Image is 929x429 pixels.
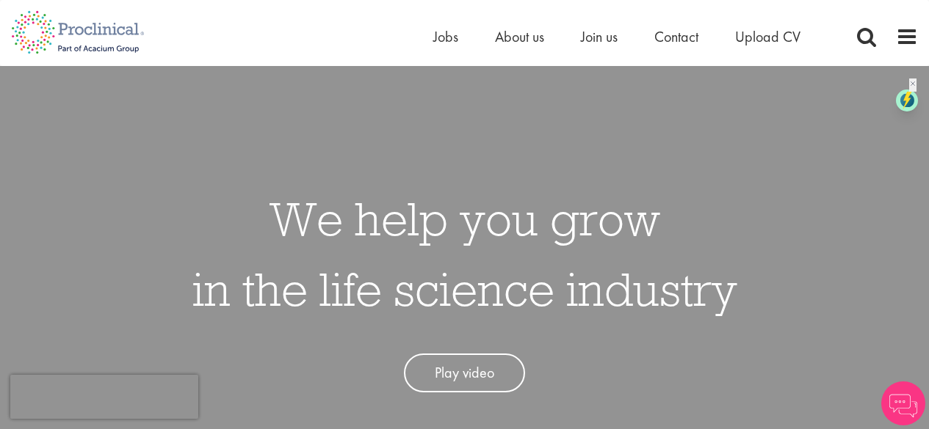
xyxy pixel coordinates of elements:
a: Jobs [433,27,458,46]
a: Join us [581,27,618,46]
a: Play video [404,353,525,392]
img: Chatbot [881,381,925,425]
a: About us [495,27,544,46]
a: Upload CV [735,27,800,46]
a: Contact [654,27,698,46]
h1: We help you grow in the life science industry [192,183,737,324]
